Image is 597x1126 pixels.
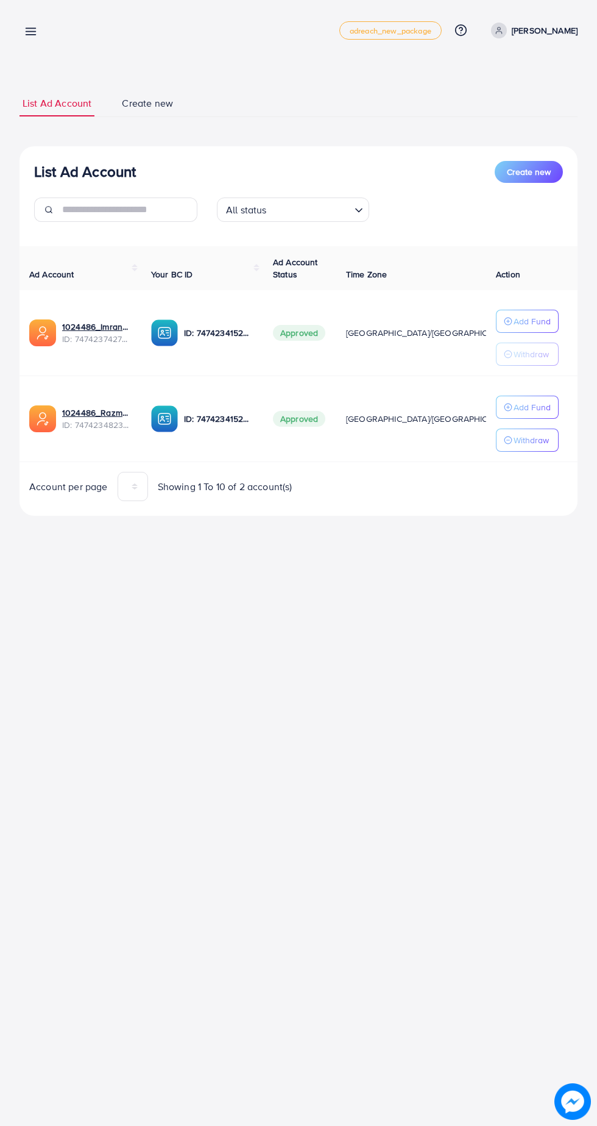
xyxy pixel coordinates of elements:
[151,405,178,432] img: ic-ba-acc.ded83a64.svg
[29,319,56,346] img: ic-ads-acc.e4c84228.svg
[514,433,549,447] p: Withdraw
[496,429,559,452] button: Withdraw
[554,1083,591,1120] img: image
[151,268,193,280] span: Your BC ID
[496,268,520,280] span: Action
[273,256,318,280] span: Ad Account Status
[512,23,578,38] p: [PERSON_NAME]
[346,413,515,425] span: [GEOGRAPHIC_DATA]/[GEOGRAPHIC_DATA]
[507,166,551,178] span: Create new
[23,96,91,110] span: List Ad Account
[346,327,515,339] span: [GEOGRAPHIC_DATA]/[GEOGRAPHIC_DATA]
[496,310,559,333] button: Add Fund
[29,268,74,280] span: Ad Account
[217,198,369,222] div: Search for option
[496,343,559,366] button: Withdraw
[350,27,431,35] span: adreach_new_package
[270,199,350,219] input: Search for option
[184,412,253,426] p: ID: 7474234152863678481
[62,321,132,333] a: 1024486_Imran_1740231528988
[514,314,551,329] p: Add Fund
[34,163,136,180] h3: List Ad Account
[29,480,108,494] span: Account per page
[62,407,132,419] a: 1024486_Razman_1740230915595
[273,411,325,427] span: Approved
[224,201,269,219] span: All status
[346,268,387,280] span: Time Zone
[62,407,132,432] div: <span class='underline'>1024486_Razman_1740230915595</span></br>7474234823184416769
[151,319,178,346] img: ic-ba-acc.ded83a64.svg
[514,347,549,362] p: Withdraw
[495,161,563,183] button: Create new
[514,400,551,415] p: Add Fund
[122,96,173,110] span: Create new
[158,480,292,494] span: Showing 1 To 10 of 2 account(s)
[29,405,56,432] img: ic-ads-acc.e4c84228.svg
[62,419,132,431] span: ID: 7474234823184416769
[184,326,253,340] p: ID: 7474234152863678481
[486,23,578,38] a: [PERSON_NAME]
[62,321,132,346] div: <span class='underline'>1024486_Imran_1740231528988</span></br>7474237427478233089
[62,333,132,345] span: ID: 7474237427478233089
[273,325,325,341] span: Approved
[496,396,559,419] button: Add Fund
[339,21,442,40] a: adreach_new_package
